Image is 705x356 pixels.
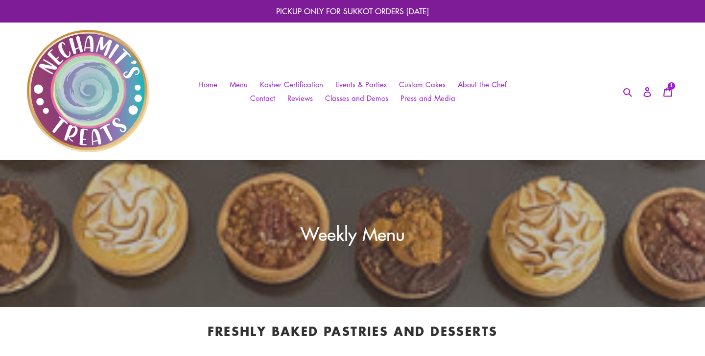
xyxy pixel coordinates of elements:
[287,93,313,103] span: Reviews
[400,93,455,103] span: Press and Media
[320,91,393,105] a: Classes and Demos
[208,322,498,340] strong: Freshly baked pastries and desserts
[260,79,323,90] span: Kosher Certification
[301,221,405,246] span: Weekly Menu
[230,79,248,90] span: Menu
[225,77,253,92] a: Menu
[255,77,328,92] a: Kosher Certification
[670,83,673,88] span: 1
[245,91,280,105] a: Contact
[27,30,149,152] img: Nechamit&#39;s Treats
[250,93,275,103] span: Contact
[193,77,222,92] a: Home
[396,91,460,105] a: Press and Media
[453,77,512,92] a: About the Chef
[282,91,318,105] a: Reviews
[198,79,217,90] span: Home
[330,77,392,92] a: Events & Parties
[458,79,507,90] span: About the Chef
[335,79,387,90] span: Events & Parties
[394,77,450,92] a: Custom Cakes
[399,79,446,90] span: Custom Cakes
[325,93,388,103] span: Classes and Demos
[658,80,678,101] a: 1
